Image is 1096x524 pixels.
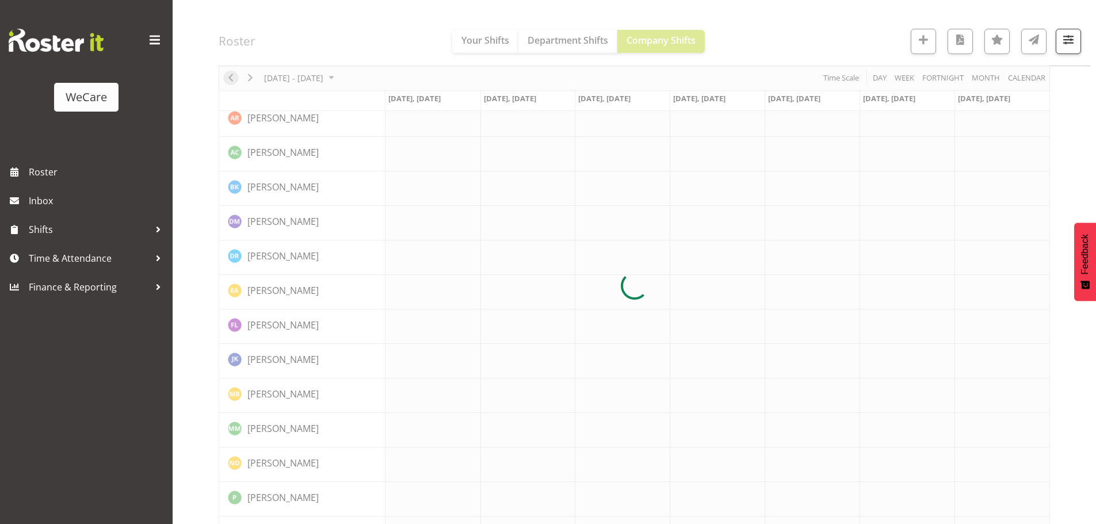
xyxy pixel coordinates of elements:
[29,278,150,296] span: Finance & Reporting
[9,29,104,52] img: Rosterit website logo
[29,221,150,238] span: Shifts
[1080,234,1090,274] span: Feedback
[29,163,167,181] span: Roster
[66,89,107,106] div: WeCare
[29,192,167,209] span: Inbox
[29,250,150,267] span: Time & Attendance
[1074,223,1096,301] button: Feedback - Show survey
[1056,29,1081,54] button: Filter Shifts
